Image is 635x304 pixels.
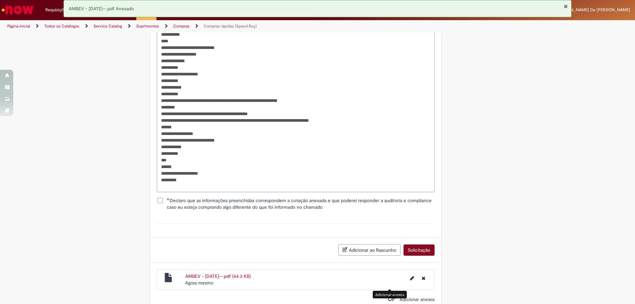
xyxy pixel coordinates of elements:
a: Compras [173,23,190,29]
a: Service Catalog [94,23,122,29]
a: Suprimentos [136,23,159,29]
button: Adicionar ao Rascunho [338,244,401,256]
span: [PERSON_NAME] Da [PERSON_NAME] [555,7,630,13]
a: Todos os Catálogos [44,23,79,29]
time: 27/08/2025 14:12:36 [185,280,213,286]
button: Excluir AMBEV - 27-08-2025--.pdf [418,273,429,283]
div: Adicionar anexos [373,291,407,298]
button: Fechar Notificação [564,4,568,9]
span: AMBEV - [DATE]--.pdf Anexado [69,6,134,12]
a: Compras rápidas (Speed Buy) [204,23,257,29]
button: Solicitação [403,244,435,256]
ul: Trilhas de página [5,20,418,32]
span: Requisições [45,7,68,13]
a: Página inicial [7,23,30,29]
a: AMBEV - [DATE]--.pdf (44.3 KB) [185,273,251,279]
span: Adicionar anexos [400,296,435,302]
button: Editar nome de arquivo AMBEV - 27-08-2025--.pdf [406,273,418,283]
span: Obrigatório Preenchido [167,198,170,200]
span: Declaro que as informações preenchidas correspondem a cotação anexada e que poderei responder a a... [167,197,435,210]
span: Agora mesmo [185,280,213,286]
img: ServiceNow [1,3,35,17]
